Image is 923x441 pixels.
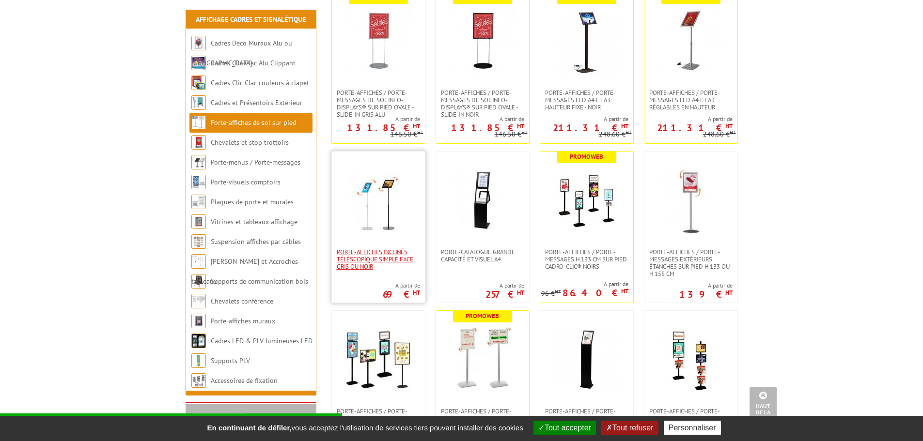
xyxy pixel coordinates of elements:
[750,387,777,426] a: Haut de la page
[417,129,423,136] sup: HT
[211,237,301,246] a: Suspension affiches par câbles
[436,408,529,437] a: Porte-affiches / Porte-messages sur pied 133 ou 158 cm Cadro-Clic® A4 et A3 finition alu anodisé
[211,98,302,107] a: Cadres et Présentoirs Extérieur
[207,424,291,432] strong: En continuant de défiler,
[725,122,733,130] sup: HT
[191,257,298,286] a: [PERSON_NAME] et Accroches tableaux
[211,59,296,67] a: Cadres Clic-Clac Alu Clippant
[563,290,628,296] p: 86.40 €
[191,195,206,209] img: Plaques de porte et murales
[191,254,206,269] img: Cimaises et Accroches tableaux
[540,408,633,429] a: Porte-affiches / Porte-messages et Visuel Design A4 pied noir
[337,408,420,429] span: Porte-affiches / Porte-messages H.158 cm sur pied Cadro-Clic® NOIRS
[211,158,300,167] a: Porte-menus / Porte-messages
[383,291,420,297] p: 69 €
[344,325,412,393] img: Porte-affiches / Porte-messages H.158 cm sur pied Cadro-Clic® NOIRS
[332,248,425,270] a: Porte-affiches inclinés téléscopique simple face gris ou noir
[191,353,206,368] img: Supports PLV
[191,95,206,110] img: Cadres et Présentoirs Extérieur
[657,125,733,131] p: 211.31 €
[485,282,524,289] span: A partir de
[344,7,412,75] img: Porte-affiches / Porte-messages de sol Info-Displays® sur pied ovale - Slide-in Gris Alu
[413,122,420,130] sup: HT
[211,336,313,345] a: Cadres LED & PLV lumineuses LED
[540,115,628,123] span: A partir de
[533,421,596,435] button: Tout accepter
[436,89,529,118] a: Porte-affiches / Porte-messages de sol Info-Displays® sur pied ovale - Slide-in Noir
[540,89,633,111] a: Porte-affiches / Porte-messages LED A4 et A3 hauteur fixe - Noir
[553,125,628,131] p: 211.31 €
[451,125,524,131] p: 131.85 €
[211,356,250,365] a: Supports PLV
[191,214,206,229] img: Vitrines et tableaux affichage
[191,294,206,308] img: Chevalets conférence
[679,291,733,297] p: 139 €
[211,138,289,147] a: Chevalets et stop trottoirs
[545,408,628,429] span: Porte-affiches / Porte-messages et Visuel Design A4 pied noir
[441,89,524,118] span: Porte-affiches / Porte-messages de sol Info-Displays® sur pied ovale - Slide-in Noir
[211,317,275,325] a: Porte-affiches muraux
[541,280,628,288] span: A partir de
[521,129,528,136] sup: HT
[517,289,524,297] sup: HT
[191,155,206,169] img: Porte-menus / Porte-messages
[644,89,737,111] a: Porte-affiches / Porte-messages LED A4 et A3 réglables en hauteur
[344,166,412,234] img: Porte-affiches inclinés téléscopique simple face gris ou noir
[332,89,425,118] a: Porte-affiches / Porte-messages de sol Info-Displays® sur pied ovale - Slide-in Gris Alu
[657,7,725,75] img: Porte-affiches / Porte-messages LED A4 et A3 réglables en hauteur
[466,312,499,320] b: Promoweb
[541,290,561,297] p: 96 €
[211,297,273,305] a: Chevalets conférence
[436,115,524,123] span: A partir de
[730,129,736,136] sup: HT
[196,15,306,24] a: Affichage Cadres et Signalétique
[703,131,736,138] p: 248.60 €
[621,122,628,130] sup: HT
[211,198,294,206] a: Plaques de porte et murales
[337,248,420,270] span: Porte-affiches inclinés téléscopique simple face gris ou noir
[191,334,206,348] img: Cadres LED & PLV lumineuses LED
[485,291,524,297] p: 257 €
[570,152,603,161] b: Promoweb
[540,248,633,270] a: Porte-affiches / Porte-messages H.133 cm sur pied Cadro-Clic® NOIRS
[545,89,628,111] span: Porte-affiches / Porte-messages LED A4 et A3 hauteur fixe - Noir
[436,248,529,263] a: Porte-Catalogue grande capacité et Visuel A4
[413,289,420,297] sup: HT
[657,325,725,393] img: Porte-affiches / Porte-messages H.203 cm SUR PIED CADRO-CLIC® NOIRS
[644,408,737,429] a: Porte-affiches / Porte-messages H.203 cm SUR PIED CADRO-CLIC® NOIRS
[553,7,621,75] img: Porte-affiches / Porte-messages LED A4 et A3 hauteur fixe - Noir
[649,408,733,429] span: Porte-affiches / Porte-messages H.203 cm SUR PIED CADRO-CLIC® NOIRS
[191,175,206,189] img: Porte-visuels comptoirs
[644,115,733,123] span: A partir de
[599,131,632,138] p: 248.60 €
[337,89,420,118] span: Porte-affiches / Porte-messages de sol Info-Displays® sur pied ovale - Slide-in Gris Alu
[441,248,524,263] span: Porte-Catalogue grande capacité et Visuel A4
[495,131,528,138] p: 146.50 €
[211,217,297,226] a: Vitrines et tableaux affichage
[191,135,206,150] img: Chevalets et stop trottoirs
[383,282,420,289] span: A partir de
[191,39,292,67] a: Cadres Deco Muraux Alu ou [GEOGRAPHIC_DATA]
[644,248,737,277] a: Porte-affiches / Porte-messages extérieurs étanches sur pied h 133 ou h 155 cm
[191,234,206,249] img: Suspension affiches par câbles
[679,282,733,289] span: A partir de
[191,314,206,328] img: Porte-affiches muraux
[202,424,528,432] span: vous acceptez l'utilisation de services tiers pouvant installer des cookies
[211,277,308,286] a: Supports de communication bois
[545,248,628,270] span: Porte-affiches / Porte-messages H.133 cm sur pied Cadro-Clic® NOIRS
[517,122,524,130] sup: HT
[449,325,516,393] img: Porte-affiches / Porte-messages sur pied 133 ou 158 cm Cadro-Clic® A4 et A3 finition alu anodisé
[391,131,423,138] p: 146.50 €
[441,408,524,437] span: Porte-affiches / Porte-messages sur pied 133 ou 158 cm Cadro-Clic® A4 et A3 finition alu anodisé
[191,115,206,130] img: Porte-affiches de sol sur pied
[725,289,733,297] sup: HT
[211,178,281,186] a: Porte-visuels comptoirs
[191,36,206,50] img: Cadres Deco Muraux Alu ou Bois
[211,118,296,127] a: Porte-affiches de sol sur pied
[555,288,561,295] sup: HT
[553,325,621,393] img: Porte-affiches / Porte-messages et Visuel Design A4 pied noir
[553,166,621,234] img: Porte-affiches / Porte-messages H.133 cm sur pied Cadro-Clic® NOIRS
[211,376,278,385] a: Accessoires de fixation
[649,248,733,277] span: Porte-affiches / Porte-messages extérieurs étanches sur pied h 133 ou h 155 cm
[449,166,516,234] img: Porte-Catalogue grande capacité et Visuel A4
